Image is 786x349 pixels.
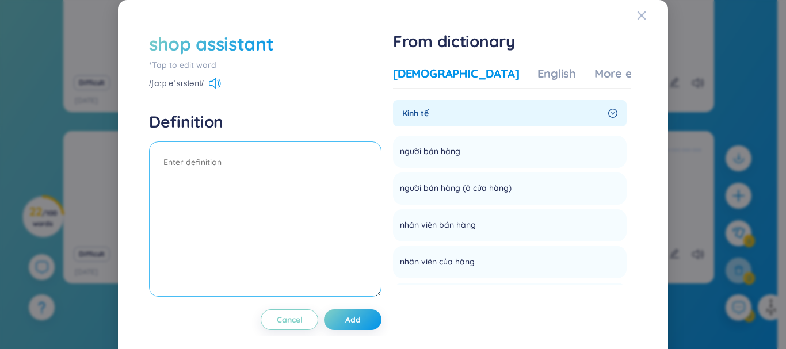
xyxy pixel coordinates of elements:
[400,255,475,269] span: nhân viên của hàng
[345,314,361,325] span: Add
[537,66,576,82] div: English
[393,31,631,52] h1: From dictionary
[402,107,604,120] span: Kinh tế
[149,112,381,132] h4: Definition
[608,109,617,118] span: right-circle
[149,31,274,56] div: shop assistant
[400,218,476,232] span: nhân viên bán hàng
[594,66,678,82] div: More examples
[400,145,460,159] span: người bán hàng
[149,59,381,71] div: *Tap to edit word
[277,314,303,325] span: Cancel
[400,182,512,195] span: người bán hàng (ở cửa hàng)
[149,77,204,90] span: /ʃɑːp əˈsɪstənt/
[393,66,519,82] div: [DEMOGRAPHIC_DATA]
